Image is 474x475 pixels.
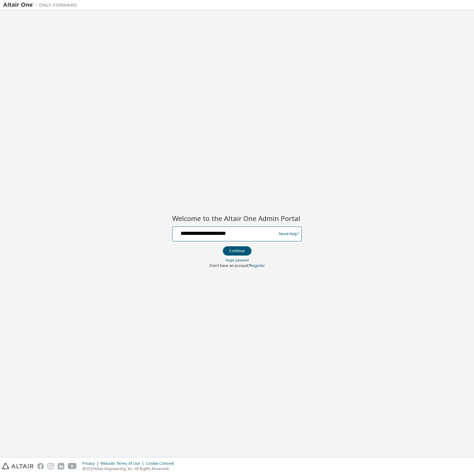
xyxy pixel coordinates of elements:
img: facebook.svg [37,463,44,469]
div: Privacy [82,461,101,466]
div: Website Terms of Use [101,461,146,466]
img: youtube.svg [68,463,77,469]
img: linkedin.svg [58,463,64,469]
div: Cookie Consent [146,461,178,466]
span: Don't have an account? [210,263,250,268]
a: Register [250,263,265,268]
a: Forgot password [226,258,249,262]
p: © 2025 Altair Engineering, Inc. All Rights Reserved. [82,466,178,471]
img: altair_logo.svg [2,463,34,469]
img: instagram.svg [48,463,54,469]
img: Altair One [3,2,80,8]
button: Continue [223,246,252,256]
h2: Welcome to the Altair One Admin Portal [172,214,302,223]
